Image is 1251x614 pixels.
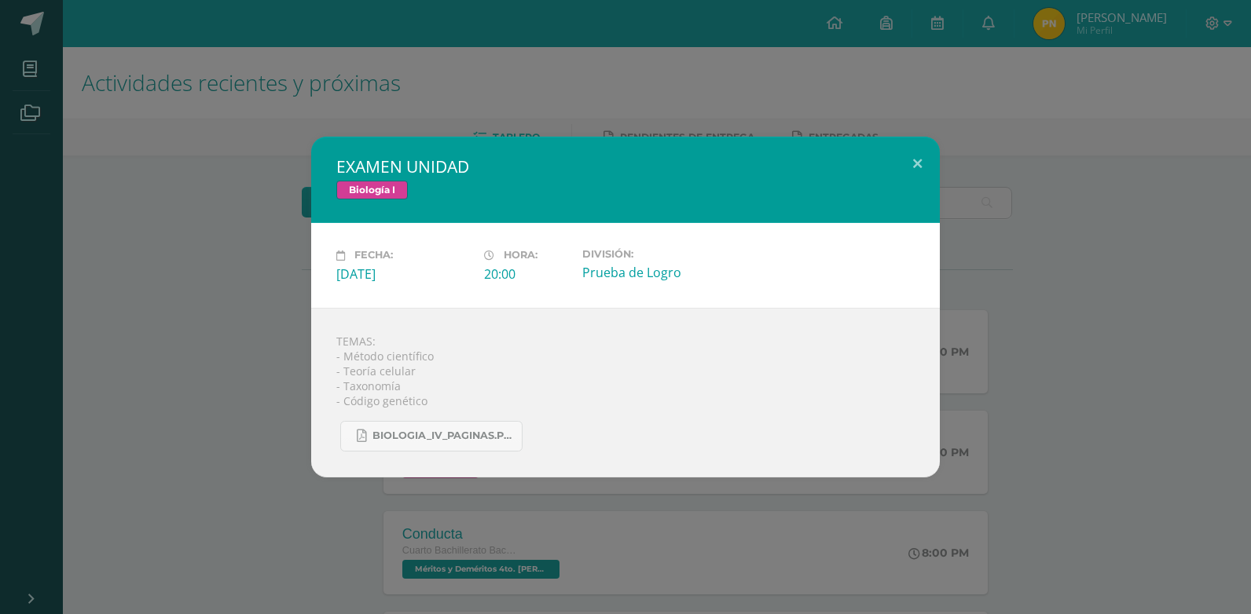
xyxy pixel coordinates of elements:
[354,250,393,261] span: Fecha:
[340,421,523,451] a: BIOLOGIA_IV_PAGINAS.pdf
[895,137,940,190] button: Close (Esc)
[336,155,915,177] h2: EXAMEN UNIDAD
[582,264,717,281] div: Prueba de Logro
[336,265,471,283] div: [DATE]
[484,265,570,283] div: 20:00
[311,308,940,477] div: TEMAS: - Método científico - Teoría celular - Taxonomía - Código genético
[504,250,537,261] span: Hora:
[582,248,717,260] label: División:
[372,429,514,442] span: BIOLOGIA_IV_PAGINAS.pdf
[336,181,408,199] span: Biología I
